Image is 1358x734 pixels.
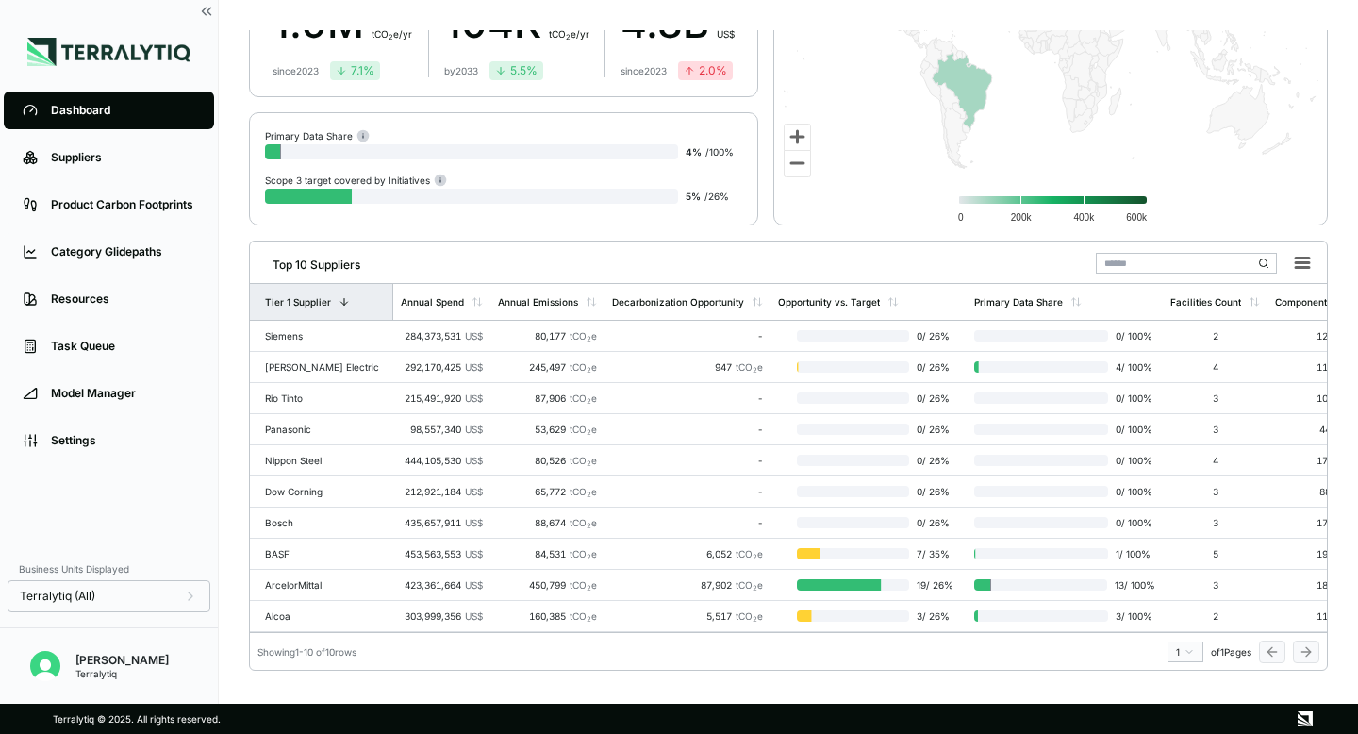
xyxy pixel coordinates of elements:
sub: 2 [389,33,393,42]
div: by 2033 [444,65,478,76]
sub: 2 [753,615,757,624]
span: US$ [465,330,483,342]
sub: 2 [753,366,757,375]
div: 80,526 [498,455,597,466]
div: 435,657,911 [401,517,483,528]
div: 292,170,425 [401,361,483,373]
sub: 2 [587,397,591,406]
div: Terralytiq [75,668,169,679]
span: 0 / 100 % [1108,486,1155,497]
span: tCO e [736,548,763,559]
div: 444,105,530 [401,455,483,466]
span: 13 / 100 % [1107,579,1155,591]
div: 215,491,920 [401,392,483,404]
span: tCO e [570,610,597,622]
div: since 2023 [273,65,319,76]
div: 4 [1170,455,1260,466]
sub: 2 [566,33,571,42]
div: - [612,330,763,342]
div: Decarbonization Opportunity [612,296,744,308]
span: US$ [465,610,483,622]
div: [PERSON_NAME] Electric [265,361,386,373]
div: 2 [1170,330,1260,342]
div: Panasonic [265,424,386,435]
div: 160,385 [498,610,597,622]
span: US$ [465,392,483,404]
div: Settings [51,433,195,448]
div: - [612,517,763,528]
div: 2.0 % [684,63,727,78]
span: US$ [465,424,483,435]
span: 0 / 26 % [909,517,959,528]
div: Nippon Steel [265,455,386,466]
div: Rio Tinto [265,392,386,404]
span: 0 / 100 % [1108,517,1155,528]
span: tCO e [570,579,597,591]
span: Terralytiq (All) [20,589,95,604]
div: 5,517 [612,610,763,622]
div: Tier 1 Supplier [265,296,331,308]
span: 0 / 100 % [1108,392,1155,404]
button: Open user button [23,643,68,689]
span: US$ [465,579,483,591]
span: 0 / 100 % [1108,424,1155,435]
div: Model Manager [51,386,195,401]
sub: 2 [587,366,591,375]
sub: 2 [587,491,591,499]
div: Primary Data Share [265,128,370,142]
span: tCO e [570,517,597,528]
div: 450,799 [498,579,597,591]
div: 245,497 [498,361,597,373]
span: 0 / 100 % [1108,455,1155,466]
div: 88,674 [498,517,597,528]
div: - [612,424,763,435]
sub: 2 [587,584,591,592]
div: Alcoa [265,610,386,622]
span: 1 / 100 % [1108,548,1155,559]
span: t CO e/yr [372,28,412,40]
span: 0 / 100 % [1108,330,1155,342]
div: 947 [612,361,763,373]
div: 3 [1170,392,1260,404]
div: 98,557,340 [401,424,483,435]
div: 87,902 [612,579,763,591]
div: since 2023 [621,65,667,76]
text: 400k [1073,212,1095,223]
div: Scope 3 target covered by Initiatives [265,173,447,187]
div: 423,361,664 [401,579,483,591]
span: tCO e [736,579,763,591]
div: Facilities Count [1170,296,1241,308]
text: 0 [958,212,964,223]
div: Annual Spend [401,296,464,308]
div: 84,531 [498,548,597,559]
sub: 2 [587,335,591,343]
div: 453,563,553 [401,548,483,559]
div: 5.5 % [495,63,538,78]
div: 3 [1170,579,1260,591]
div: 65,772 [498,486,597,497]
div: 5 [1170,548,1260,559]
div: Component Count [1275,296,1356,308]
div: 3 [1170,486,1260,497]
div: 2 [1170,610,1260,622]
div: Opportunity vs. Target [778,296,880,308]
span: US$ [465,548,483,559]
span: 0 / 26 % [909,455,959,466]
span: US$ [465,517,483,528]
div: Dashboard [51,103,195,118]
div: - [612,486,763,497]
span: / 26 % [704,191,729,202]
div: Siemens [265,330,386,342]
span: 7 / 35 % [909,548,959,559]
div: Primary Data Share [974,296,1063,308]
div: BASF [265,548,386,559]
span: tCO e [570,392,597,404]
span: / 100 % [705,146,734,158]
div: 87,906 [498,392,597,404]
div: Suppliers [51,150,195,165]
sub: 2 [587,522,591,530]
span: t CO e/yr [549,28,589,40]
div: 80,177 [498,330,597,342]
text: 600k [1126,212,1148,223]
span: 3 / 100 % [1108,610,1155,622]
